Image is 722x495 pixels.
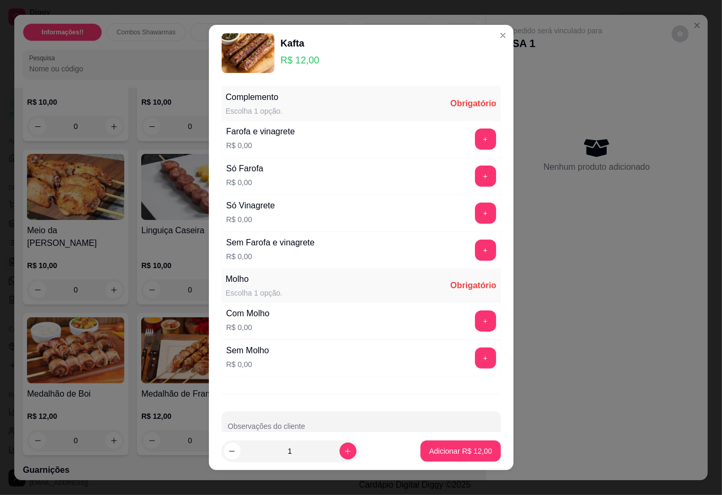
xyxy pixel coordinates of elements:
p: R$ 0,00 [226,140,295,151]
div: Molho [226,273,282,286]
div: Escolha 1 opção. [226,288,282,298]
div: Sem Molho [226,344,269,357]
button: increase-product-quantity [340,443,357,460]
div: Só Farofa [226,162,263,175]
div: Com Molho [226,307,270,320]
button: add [475,240,496,261]
div: Sem Farofa e vinagrete [226,236,315,249]
button: Adicionar R$ 12,00 [421,441,500,462]
button: add [475,347,496,369]
p: R$ 0,00 [226,251,315,262]
button: add [475,203,496,224]
p: R$ 12,00 [281,53,319,68]
div: Obrigatório [450,279,496,292]
div: Obrigatório [450,97,496,110]
div: Complemento [226,91,282,104]
input: Observações do cliente [228,425,495,436]
div: Kafta [281,36,319,51]
button: Close [495,27,511,44]
img: product-image [222,33,275,73]
button: add [475,129,496,150]
p: Adicionar R$ 12,00 [429,446,492,456]
div: Só Vinagrete [226,199,275,212]
button: add [475,166,496,187]
p: R$ 0,00 [226,322,270,333]
p: R$ 0,00 [226,177,263,188]
button: add [475,310,496,332]
p: R$ 0,00 [226,359,269,370]
div: Escolha 1 opção. [226,106,282,116]
div: Farofa e vinagrete [226,125,295,138]
button: decrease-product-quantity [224,443,241,460]
p: R$ 0,00 [226,214,275,225]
